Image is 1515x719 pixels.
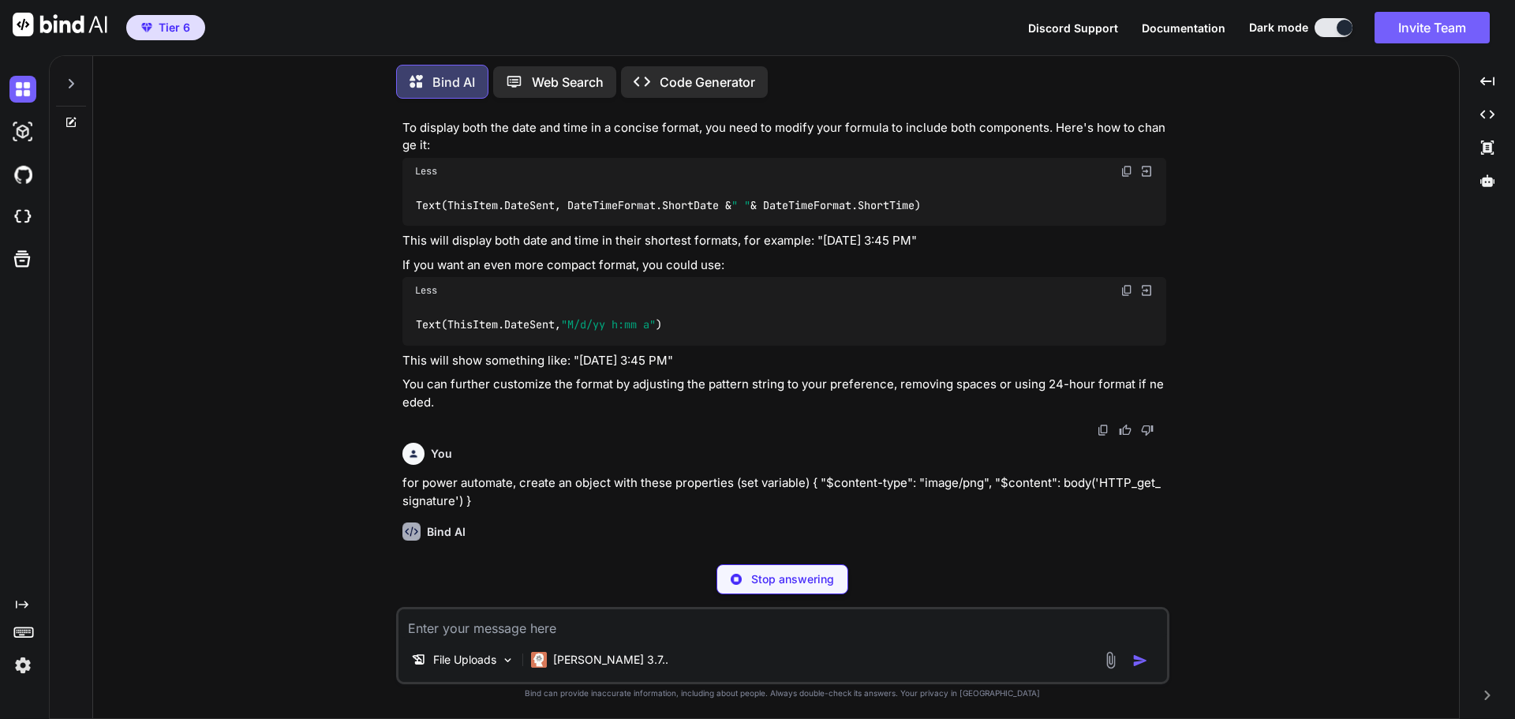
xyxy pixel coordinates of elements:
[9,161,36,188] img: githubDark
[432,73,475,92] p: Bind AI
[402,232,1166,250] p: This will display both date and time in their shortest formats, for example: "[DATE] 3:45 PM"
[431,446,452,462] h6: You
[531,652,547,668] img: Claude 3.7 Sonnet (Anthropic)
[1142,20,1225,36] button: Documentation
[415,284,437,297] span: Less
[126,15,205,40] button: premiumTier 6
[1120,284,1133,297] img: copy
[1097,424,1109,436] img: copy
[415,197,922,214] code: (ThisItem.DateSent, DateTimeFormat.ShortDate & & DateTimeFormat.ShortTime)
[416,198,441,212] span: Text
[751,571,834,587] p: Stop answering
[402,376,1166,411] p: You can further customize the format by adjusting the pattern string to your preference, removing...
[561,317,656,331] span: "M/d/yy h:mm a"
[1102,651,1120,669] img: attachment
[1142,21,1225,35] span: Documentation
[532,73,604,92] p: Web Search
[415,316,664,333] code: (ThisItem.DateSent, )
[1119,424,1132,436] img: like
[396,687,1169,699] p: Bind can provide inaccurate information, including about people. Always double-check its answers....
[1139,164,1154,178] img: Open in Browser
[1028,21,1118,35] span: Discord Support
[416,317,441,331] span: Text
[1141,424,1154,436] img: dislike
[427,524,466,540] h6: Bind AI
[402,257,1166,275] p: If you want an even more compact format, you could use:
[1249,20,1308,36] span: Dark mode
[1120,165,1133,178] img: copy
[731,198,750,212] span: " "
[9,118,36,145] img: darkAi-studio
[13,13,107,36] img: Bind AI
[553,652,668,668] p: [PERSON_NAME] 3.7..
[159,20,190,36] span: Tier 6
[141,23,152,32] img: premium
[1375,12,1490,43] button: Invite Team
[1132,653,1148,668] img: icon
[1028,20,1118,36] button: Discord Support
[415,165,437,178] span: Less
[402,550,1166,568] p: Here's how to create an object in Power Automate with the specified properties:
[660,73,755,92] p: Code Generator
[9,76,36,103] img: darkChat
[433,652,496,668] p: File Uploads
[501,653,514,667] img: Pick Models
[402,352,1166,370] p: This will show something like: "[DATE] 3:45 PM"
[9,204,36,230] img: cloudideIcon
[402,474,1166,510] p: for power automate, create an object with these properties (set variable) { "$content-type": "ima...
[9,652,36,679] img: settings
[402,119,1166,155] p: To display both the date and time in a concise format, you need to modify your formula to include...
[1139,283,1154,298] img: Open in Browser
